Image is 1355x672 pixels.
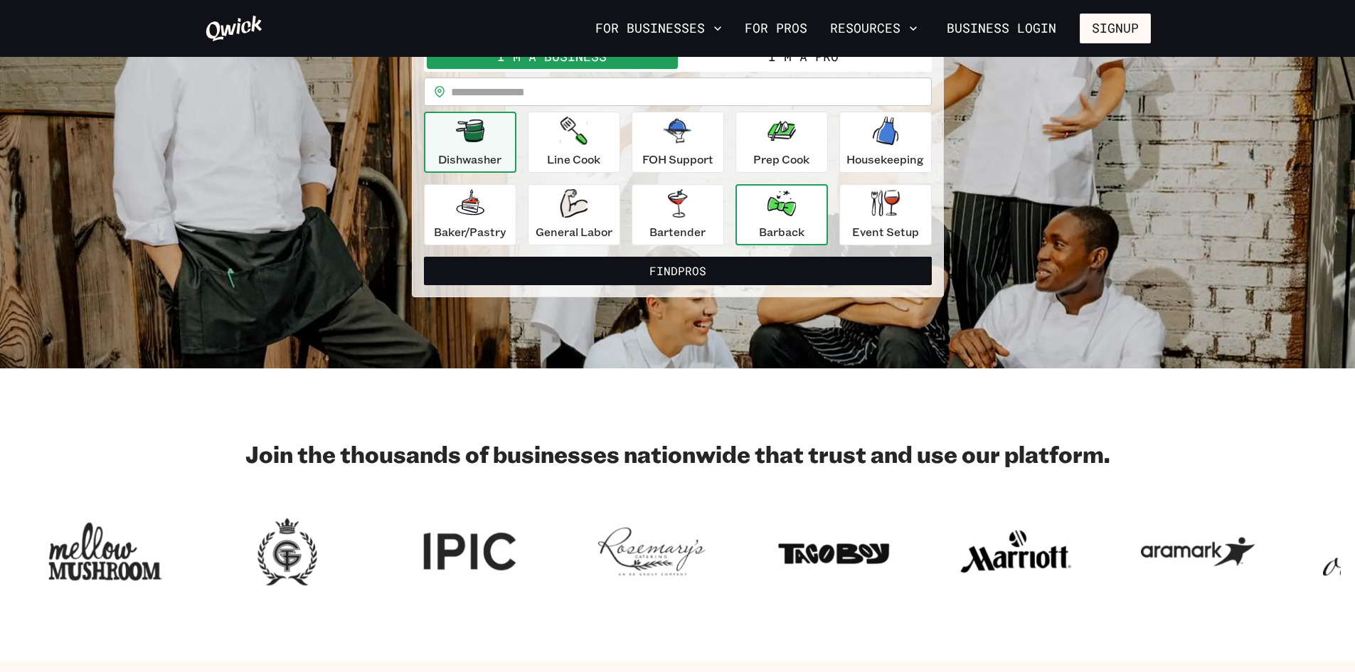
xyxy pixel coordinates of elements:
[649,223,706,240] p: Bartender
[528,184,620,245] button: General Labor
[839,184,932,245] button: Event Setup
[935,14,1068,43] a: Business Login
[735,112,828,173] button: Prep Cook
[777,513,891,590] img: Logo for Taco Boy
[230,513,344,590] img: Logo for Georgian Terrace
[536,223,612,240] p: General Labor
[735,184,828,245] button: Barback
[632,184,724,245] button: Bartender
[48,513,162,590] img: Logo for Mellow Mushroom
[852,223,919,240] p: Event Setup
[434,223,506,240] p: Baker/Pastry
[424,112,516,173] button: Dishwasher
[424,184,516,245] button: Baker/Pastry
[205,439,1151,468] h2: Join the thousands of businesses nationwide that trust and use our platform.
[438,151,501,168] p: Dishwasher
[590,16,728,41] button: For Businesses
[528,112,620,173] button: Line Cook
[1141,513,1255,590] img: Logo for Aramark
[424,257,932,285] button: FindPros
[413,513,526,590] img: Logo for IPIC
[959,513,1073,590] img: Logo for Marriott
[739,16,813,41] a: For Pros
[1080,14,1151,43] button: Signup
[642,151,713,168] p: FOH Support
[824,16,923,41] button: Resources
[632,112,724,173] button: FOH Support
[759,223,804,240] p: Barback
[595,513,708,590] img: Logo for Rosemary's Catering
[846,151,924,168] p: Housekeeping
[547,151,600,168] p: Line Cook
[839,112,932,173] button: Housekeeping
[753,151,809,168] p: Prep Cook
